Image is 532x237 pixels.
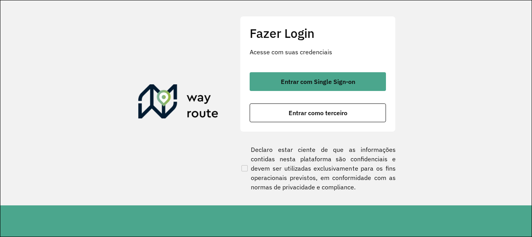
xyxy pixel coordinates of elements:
label: Declaro estar ciente de que as informações contidas nesta plataforma são confidenciais e devem se... [240,145,396,192]
p: Acesse com suas credenciais [250,47,386,57]
span: Entrar como terceiro [289,110,347,116]
img: Roteirizador AmbevTech [138,84,218,122]
span: Entrar com Single Sign-on [281,78,355,85]
button: button [250,72,386,91]
h2: Fazer Login [250,26,386,41]
button: button [250,103,386,122]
